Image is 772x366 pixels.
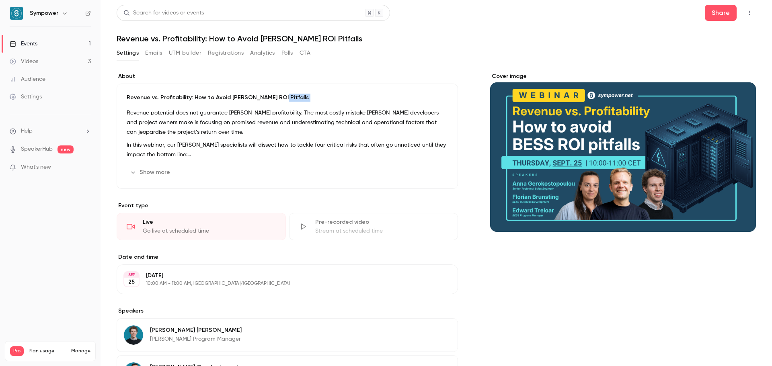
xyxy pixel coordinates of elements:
[10,127,91,135] li: help-dropdown-opener
[127,140,448,159] p: In this webinar, our [PERSON_NAME] specialists will dissect how to tackle four critical risks tha...
[10,93,42,101] div: Settings
[117,318,458,352] div: Edward Treloar[PERSON_NAME] [PERSON_NAME][PERSON_NAME] Program Manager
[30,9,58,17] h6: Sympower
[81,164,91,171] iframe: Noticeable Trigger
[250,47,275,59] button: Analytics
[150,335,242,343] p: [PERSON_NAME] Program Manager
[146,280,415,287] p: 10:00 AM - 11:00 AM, [GEOGRAPHIC_DATA]/[GEOGRAPHIC_DATA]
[117,72,458,80] label: About
[117,213,286,240] div: LiveGo live at scheduled time
[10,57,38,65] div: Videos
[143,218,276,226] div: Live
[300,47,310,59] button: CTA
[150,326,242,334] p: [PERSON_NAME] [PERSON_NAME]
[490,72,756,232] section: Cover image
[315,218,448,226] div: Pre-recorded video
[315,227,448,235] div: Stream at scheduled time
[117,47,139,59] button: Settings
[123,9,204,17] div: Search for videos or events
[705,5,737,21] button: Share
[29,348,66,354] span: Plan usage
[208,47,244,59] button: Registrations
[10,40,37,48] div: Events
[145,47,162,59] button: Emails
[143,227,276,235] div: Go live at scheduled time
[21,145,53,153] a: SpeakerHub
[127,108,448,137] p: Revenue potential does not guarantee [PERSON_NAME] profitability. The most costly mistake [PERSON...
[10,75,45,83] div: Audience
[127,94,448,102] p: Revenue vs. Profitability: How to Avoid [PERSON_NAME] ROI Pitfalls
[490,72,756,80] label: Cover image
[21,163,51,172] span: What's new
[10,346,24,356] span: Pro
[128,278,135,286] p: 25
[281,47,293,59] button: Polls
[146,272,415,280] p: [DATE]
[289,213,458,240] div: Pre-recorded videoStream at scheduled time
[10,7,23,20] img: Sympower
[117,307,458,315] label: Speakers
[21,127,33,135] span: Help
[117,253,458,261] label: Date and time
[117,202,458,210] p: Event type
[169,47,201,59] button: UTM builder
[124,272,139,278] div: SEP
[71,348,90,354] a: Manage
[57,145,74,153] span: new
[117,34,756,43] h1: Revenue vs. Profitability: How to Avoid [PERSON_NAME] ROI Pitfalls
[127,166,175,179] button: Show more
[124,325,143,345] img: Edward Treloar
